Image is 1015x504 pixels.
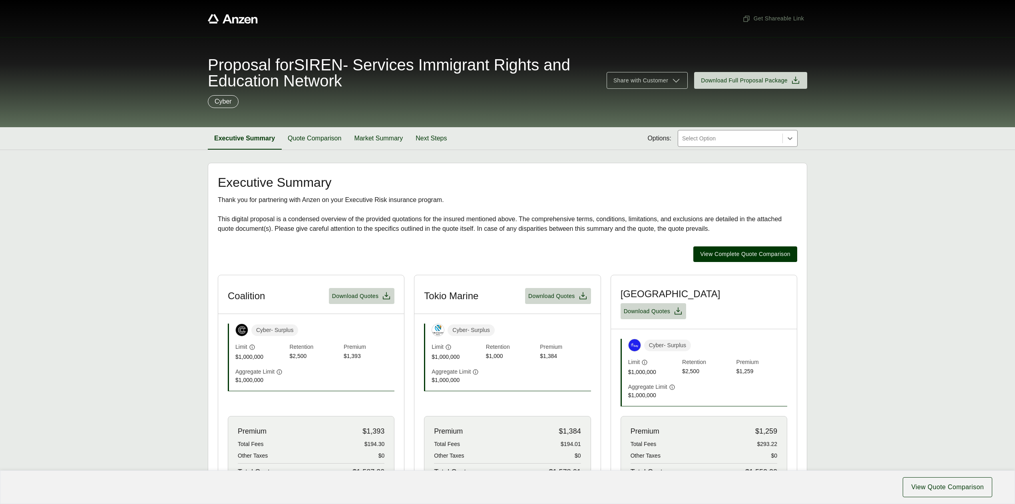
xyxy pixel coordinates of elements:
[628,368,679,376] span: $1,000,000
[561,440,581,448] span: $194.01
[693,246,797,262] button: View Complete Quote Comparison
[378,452,385,460] span: $0
[289,343,340,352] span: Retention
[742,14,804,23] span: Get Shareable Link
[289,352,340,361] span: $2,500
[631,426,659,437] span: Premium
[238,440,264,448] span: Total Fees
[607,72,688,89] button: Share with Customer
[208,127,281,150] button: Executive Summary
[549,467,581,478] span: $1,578.01
[739,11,807,26] button: Get Shareable Link
[434,426,463,437] span: Premium
[559,426,581,437] span: $1,384
[434,452,464,460] span: Other Taxes
[432,324,444,336] img: Tokio Marine
[755,426,777,437] span: $1,259
[218,195,797,234] div: Thank you for partnering with Anzen on your Executive Risk insurance program. This digital propos...
[281,127,348,150] button: Quote Comparison
[238,452,268,460] span: Other Taxes
[434,440,460,448] span: Total Fees
[448,324,494,336] span: Cyber - Surplus
[700,250,790,258] span: View Complete Quote Comparison
[647,134,671,143] span: Options:
[238,426,267,437] span: Premium
[757,440,777,448] span: $293.22
[364,440,385,448] span: $194.30
[628,391,679,400] span: $1,000,000
[745,467,777,478] span: $1,552.22
[344,352,394,361] span: $1,393
[575,452,581,460] span: $0
[540,343,591,352] span: Premium
[631,467,663,478] span: Total Cost
[736,367,787,376] span: $1,259
[432,353,482,361] span: $1,000,000
[631,440,657,448] span: Total Fees
[238,467,270,478] span: Total Cost
[344,343,394,352] span: Premium
[329,288,395,304] button: Download Quotes
[215,97,232,106] p: Cyber
[486,343,537,352] span: Retention
[682,367,733,376] span: $2,500
[218,176,797,189] h2: Executive Summary
[903,477,992,497] button: View Quote Comparison
[628,383,667,391] span: Aggregate Limit
[208,57,597,89] span: Proposal for SIREN- Services Immigrant Rights and Education Network
[235,368,275,376] span: Aggregate Limit
[694,72,807,89] button: Download Full Proposal Package
[208,14,258,24] a: Anzen website
[621,288,720,300] h3: [GEOGRAPHIC_DATA]
[525,288,591,304] button: Download Quotes
[409,127,453,150] button: Next Steps
[911,482,984,492] span: View Quote Comparison
[432,376,482,384] span: $1,000,000
[631,452,661,460] span: Other Taxes
[235,376,286,384] span: $1,000,000
[251,324,298,336] span: Cyber - Surplus
[228,290,265,302] h3: Coalition
[352,467,384,478] span: $1,587.30
[235,343,247,351] span: Limit
[332,292,379,300] span: Download Quotes
[629,339,641,351] img: At-Bay
[624,307,671,316] span: Download Quotes
[432,343,444,351] span: Limit
[424,290,478,302] h3: Tokio Marine
[621,303,687,319] button: Download Quotes
[682,358,733,367] span: Retention
[235,353,286,361] span: $1,000,000
[486,352,537,361] span: $1,000
[771,452,777,460] span: $0
[434,467,466,478] span: Total Cost
[628,358,640,366] span: Limit
[644,340,691,351] span: Cyber - Surplus
[540,352,591,361] span: $1,384
[736,358,787,367] span: Premium
[236,324,248,336] img: Coalition
[432,368,471,376] span: Aggregate Limit
[613,76,668,85] span: Share with Customer
[348,127,409,150] button: Market Summary
[701,76,788,85] span: Download Full Proposal Package
[362,426,384,437] span: $1,393
[528,292,575,300] span: Download Quotes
